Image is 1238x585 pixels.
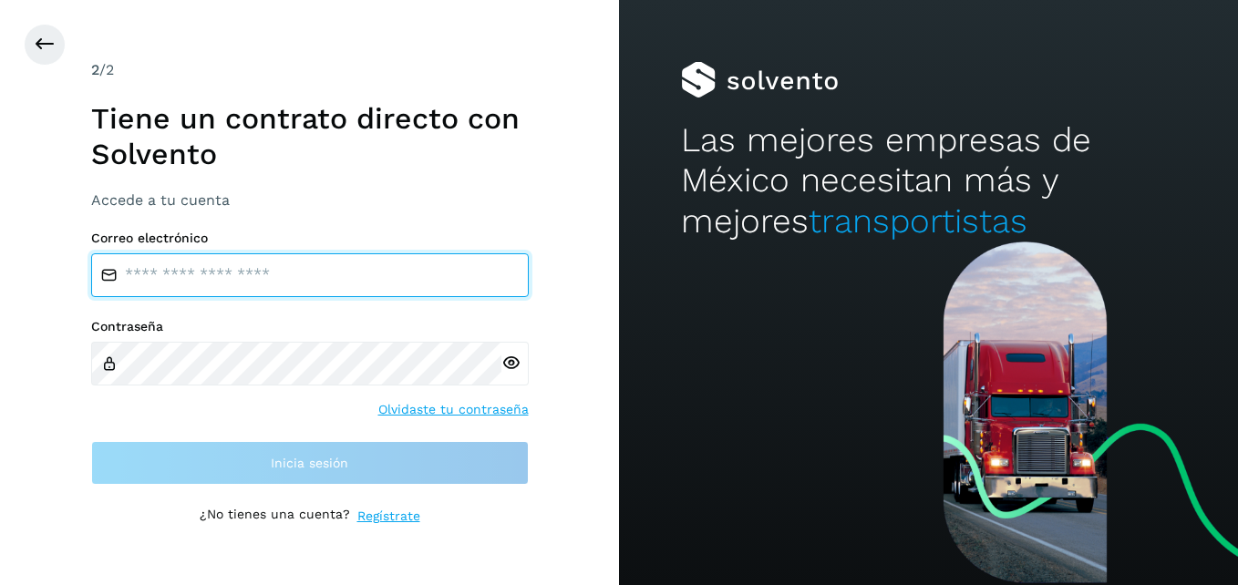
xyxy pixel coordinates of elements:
[200,507,350,526] p: ¿No tienes una cuenta?
[378,400,529,419] a: Olvidaste tu contraseña
[809,201,1027,241] span: transportistas
[357,507,420,526] a: Regístrate
[91,59,529,81] div: /2
[91,319,529,334] label: Contraseña
[271,457,348,469] span: Inicia sesión
[681,120,1176,241] h2: Las mejores empresas de México necesitan más y mejores
[91,61,99,78] span: 2
[91,101,529,171] h1: Tiene un contrato directo con Solvento
[91,441,529,485] button: Inicia sesión
[91,191,529,209] h3: Accede a tu cuenta
[91,231,529,246] label: Correo electrónico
